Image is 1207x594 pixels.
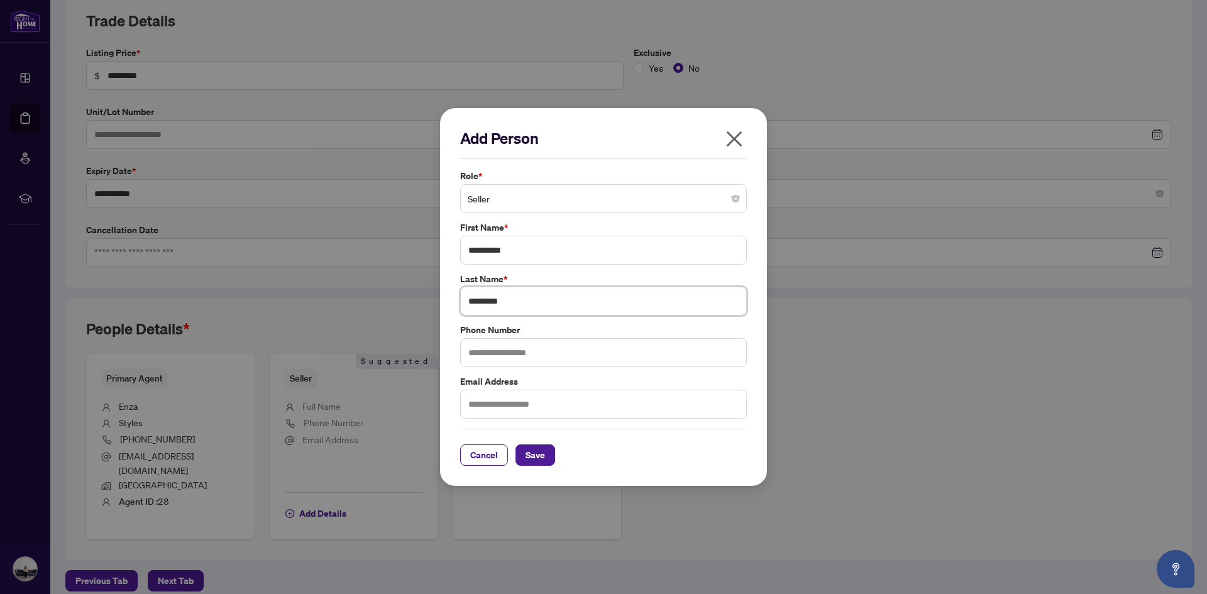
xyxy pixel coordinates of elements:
[526,445,545,465] span: Save
[460,169,747,183] label: Role
[515,444,555,466] button: Save
[460,323,747,337] label: Phone Number
[460,128,747,148] h2: Add Person
[460,444,508,466] button: Cancel
[460,221,747,234] label: First Name
[470,445,498,465] span: Cancel
[1157,550,1194,588] button: Open asap
[460,272,747,286] label: Last Name
[724,129,744,149] span: close
[732,195,739,202] span: close-circle
[468,187,739,211] span: Seller
[460,375,747,388] label: Email Address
